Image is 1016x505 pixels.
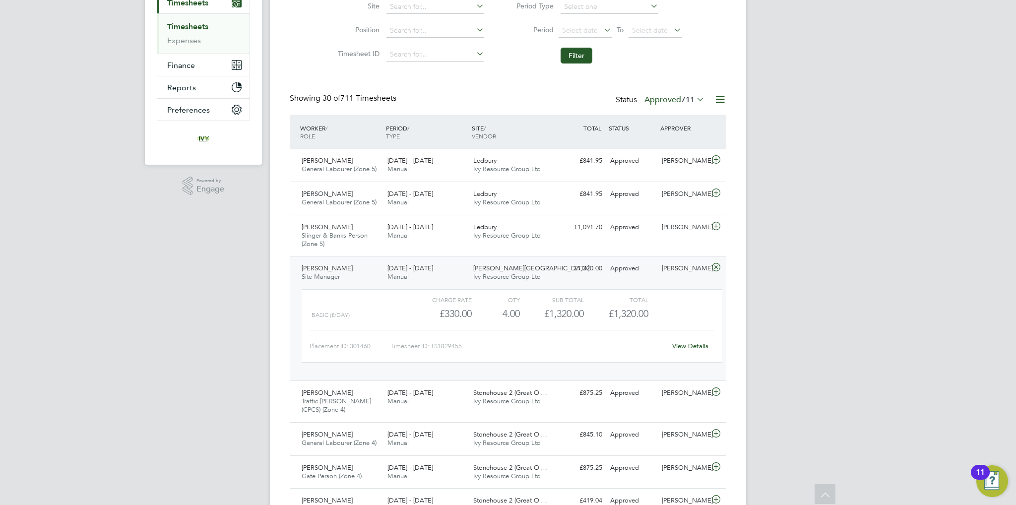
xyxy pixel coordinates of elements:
span: [PERSON_NAME] [302,496,353,505]
label: Period Type [509,1,554,10]
span: Ivy Resource Group Ltd [473,165,541,173]
div: £1,320.00 [520,306,584,322]
span: / [407,124,409,132]
span: Preferences [167,105,210,115]
span: Ivy Resource Group Ltd [473,272,541,281]
span: [DATE] - [DATE] [387,430,433,439]
span: Basic (£/day) [312,312,350,318]
span: Gate Person (Zone 4) [302,472,362,480]
div: £841.95 [555,153,606,169]
span: TYPE [386,132,400,140]
div: Showing [290,93,398,104]
span: Ivy Resource Group Ltd [473,231,541,240]
div: Approved [606,186,658,202]
div: [PERSON_NAME] [658,427,709,443]
div: £875.25 [555,460,606,476]
span: Stonehouse 2 (Great Ol… [473,388,547,397]
div: £841.95 [555,186,606,202]
span: [PERSON_NAME] [302,156,353,165]
span: [DATE] - [DATE] [387,156,433,165]
button: Reports [157,76,250,98]
label: Approved [644,95,704,105]
span: [PERSON_NAME] [302,430,353,439]
span: [PERSON_NAME] [302,189,353,198]
span: Manual [387,397,409,405]
span: TOTAL [583,124,601,132]
a: Timesheets [167,22,208,31]
div: £330.00 [408,306,472,322]
span: [DATE] - [DATE] [387,496,433,505]
div: Approved [606,385,658,401]
div: [PERSON_NAME] [658,153,709,169]
div: Approved [606,427,658,443]
span: 30 of [322,93,340,103]
div: £1,091.70 [555,219,606,236]
div: Approved [606,460,658,476]
span: General Labourer (Zone 5) [302,198,377,206]
span: Ledbury [473,223,497,231]
div: PERIOD [383,119,469,145]
img: ivyresourcegroup-logo-retina.png [195,131,211,147]
span: Ledbury [473,189,497,198]
div: Approved [606,153,658,169]
span: Ledbury [473,156,497,165]
div: Timesheet ID: TS1829455 [390,338,666,354]
div: 11 [976,472,985,485]
span: [DATE] - [DATE] [387,463,433,472]
span: Manual [387,165,409,173]
div: [PERSON_NAME] [658,219,709,236]
div: Charge rate [408,294,472,306]
span: Ivy Resource Group Ltd [473,439,541,447]
input: Search for... [386,24,484,38]
button: Preferences [157,99,250,121]
span: Manual [387,272,409,281]
span: Reports [167,83,196,92]
div: [PERSON_NAME] [658,460,709,476]
span: Finance [167,61,195,70]
span: Site Manager [302,272,340,281]
div: WORKER [298,119,383,145]
div: Total [584,294,648,306]
label: Site [335,1,380,10]
span: [PERSON_NAME] [302,264,353,272]
div: APPROVER [658,119,709,137]
div: [PERSON_NAME] [658,260,709,277]
span: Manual [387,231,409,240]
a: Expenses [167,36,201,45]
span: Powered by [196,177,224,185]
div: Placement ID: 301460 [310,338,390,354]
span: [DATE] - [DATE] [387,388,433,397]
span: [DATE] - [DATE] [387,223,433,231]
button: Open Resource Center, 11 new notifications [976,465,1008,497]
div: 4.00 [472,306,520,322]
span: Manual [387,439,409,447]
span: Stonehouse 2 (Great Ol… [473,496,547,505]
div: Approved [606,219,658,236]
label: Timesheet ID [335,49,380,58]
span: [PERSON_NAME] [302,223,353,231]
span: [DATE] - [DATE] [387,189,433,198]
button: Finance [157,54,250,76]
span: Manual [387,198,409,206]
span: [PERSON_NAME][GEOGRAPHIC_DATA] [473,264,589,272]
span: / [325,124,327,132]
input: Search for... [386,48,484,62]
span: 711 [681,95,695,105]
div: [PERSON_NAME] [658,186,709,202]
span: [PERSON_NAME] [302,463,353,472]
div: Approved [606,260,658,277]
div: Status [616,93,706,107]
div: SITE [469,119,555,145]
div: £845.10 [555,427,606,443]
div: Timesheets [157,13,250,54]
span: Traffic [PERSON_NAME] (CPCS) (Zone 4) [302,397,371,414]
span: Slinger & Banks Person (Zone 5) [302,231,368,248]
span: Ivy Resource Group Ltd [473,472,541,480]
a: View Details [672,342,708,350]
span: Ivy Resource Group Ltd [473,397,541,405]
label: Period [509,25,554,34]
a: Go to home page [157,131,250,147]
span: [PERSON_NAME] [302,388,353,397]
span: To [614,23,627,36]
span: Select date [562,26,598,35]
